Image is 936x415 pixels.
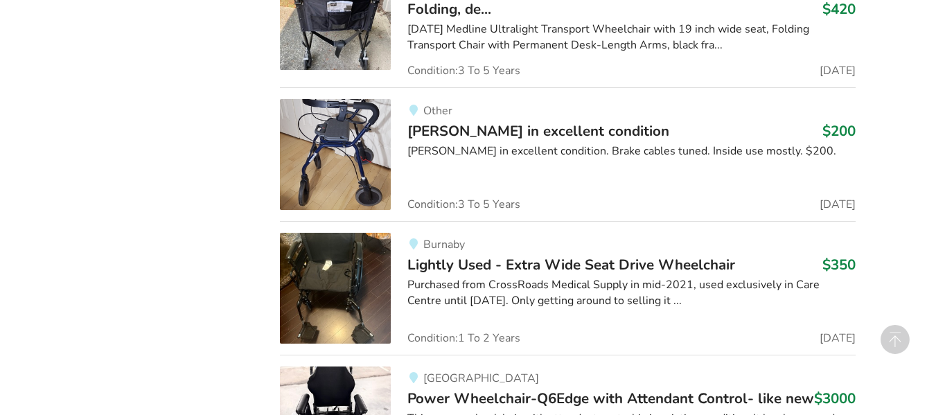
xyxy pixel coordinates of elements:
div: [DATE] Medline Ultralight Transport Wheelchair with 19 inch wide seat, Folding Transport Chair wi... [407,21,856,53]
a: mobility-lightly used - extra wide seat drive wheelchairBurnabyLightly Used - Extra Wide Seat Dri... [280,221,856,355]
span: Other [423,103,452,118]
span: [DATE] [820,65,856,76]
span: Condition: 3 To 5 Years [407,65,520,76]
span: Condition: 3 To 5 Years [407,199,520,210]
span: [DATE] [820,199,856,210]
span: [PERSON_NAME] in excellent condition [407,121,669,141]
span: [GEOGRAPHIC_DATA] [423,371,539,386]
span: Burnaby [423,237,465,252]
span: Lightly Used - Extra Wide Seat Drive Wheelchair [407,255,735,274]
img: mobility-walker in excellent condition [280,99,391,210]
div: [PERSON_NAME] in excellent condition. Brake cables tuned. Inside use mostly. $200. [407,143,856,159]
h3: $200 [822,122,856,140]
span: [DATE] [820,333,856,344]
div: Purchased from CrossRoads Medical Supply in mid-2021, used exclusively in Care Centre until [DATE... [407,277,856,309]
span: Condition: 1 To 2 Years [407,333,520,344]
h3: $350 [822,256,856,274]
a: mobility-walker in excellent conditionOther[PERSON_NAME] in excellent condition$200[PERSON_NAME] ... [280,87,856,221]
h3: $3000 [814,389,856,407]
img: mobility-lightly used - extra wide seat drive wheelchair [280,233,391,344]
span: Power Wheelchair-Q6Edge with Attendant Control- like new [407,389,814,408]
